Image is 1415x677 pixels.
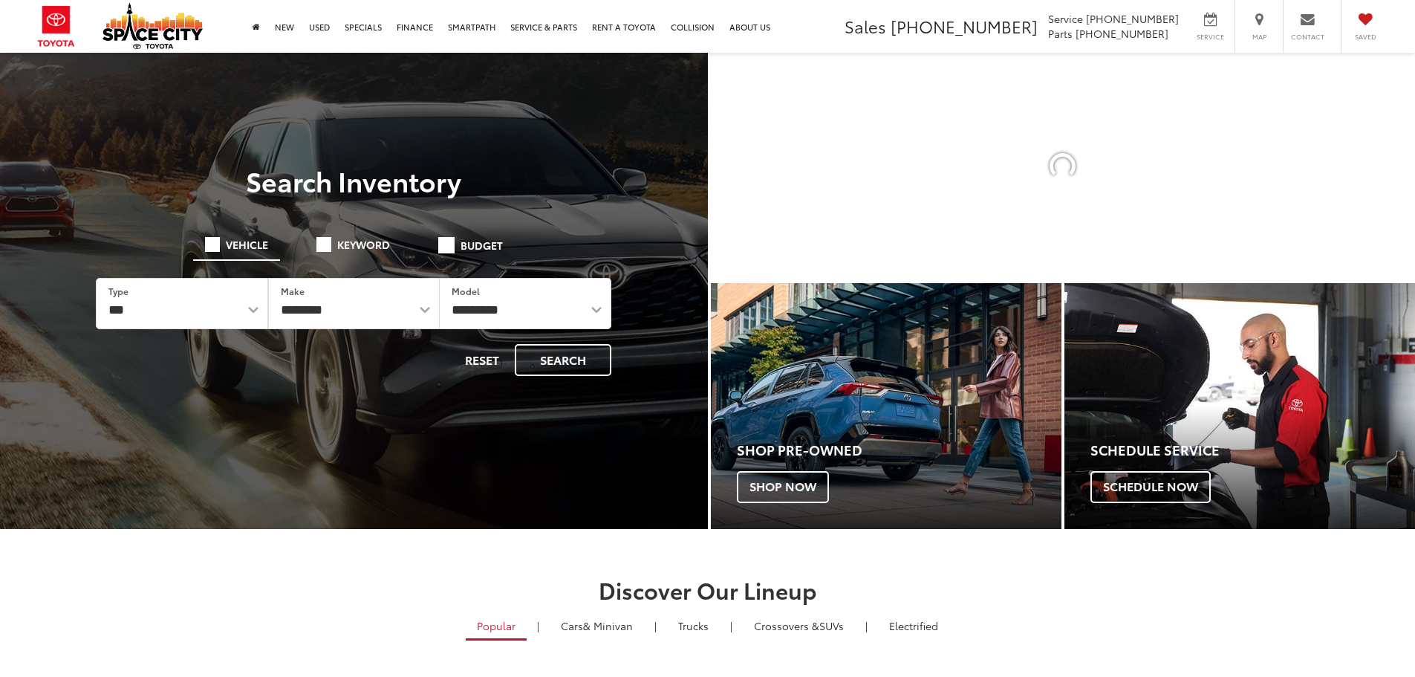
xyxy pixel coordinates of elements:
[281,285,305,297] label: Make
[1090,443,1415,458] h4: Schedule Service
[583,618,633,633] span: & Minivan
[108,285,129,297] label: Type
[533,618,543,633] li: |
[737,471,829,502] span: Shop Now
[1064,283,1415,529] div: Toyota
[726,618,736,633] li: |
[711,283,1061,529] div: Toyota
[743,613,855,638] a: SUVs
[452,344,512,376] button: Reset
[845,14,886,38] span: Sales
[1243,32,1275,42] span: Map
[461,240,503,250] span: Budget
[1048,11,1083,26] span: Service
[62,166,645,195] h3: Search Inventory
[1064,283,1415,529] a: Schedule Service Schedule Now
[1086,11,1179,26] span: [PHONE_NUMBER]
[711,283,1061,529] a: Shop Pre-Owned Shop Now
[651,618,660,633] li: |
[878,613,949,638] a: Electrified
[337,239,390,250] span: Keyword
[550,613,644,638] a: Cars
[667,613,720,638] a: Trucks
[1048,26,1073,41] span: Parts
[754,618,819,633] span: Crossovers &
[1291,32,1324,42] span: Contact
[226,239,268,250] span: Vehicle
[103,3,203,49] img: Space City Toyota
[1349,32,1382,42] span: Saved
[184,577,1232,602] h2: Discover Our Lineup
[515,344,611,376] button: Search
[1090,471,1211,502] span: Schedule Now
[1194,32,1227,42] span: Service
[452,285,480,297] label: Model
[466,613,527,641] a: Popular
[862,618,871,633] li: |
[1076,26,1168,41] span: [PHONE_NUMBER]
[891,14,1038,38] span: [PHONE_NUMBER]
[737,443,1061,458] h4: Shop Pre-Owned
